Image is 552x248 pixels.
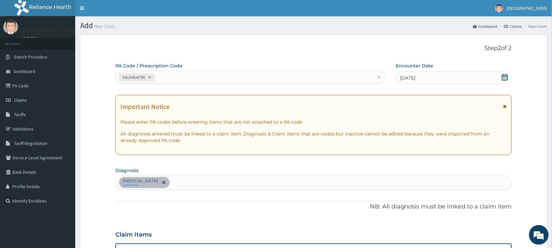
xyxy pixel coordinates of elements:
[3,179,125,202] textarea: Type your message and hit 'Enter'
[120,119,507,125] p: Please enter PA codes before entering items that are not attached to a PA code
[115,203,512,211] p: NB: All diagnosis must be linked to a claim item
[12,33,26,49] img: d_794563401_company_1708531726252_794563401
[93,24,115,29] small: New Claim
[23,36,39,40] a: Online
[107,3,123,19] div: Minimize live chat window
[115,62,182,69] label: PA Code / Prescription Code
[495,4,503,12] img: User Image
[38,82,90,149] span: We're online!
[14,68,35,74] span: Dashboard
[80,21,547,30] h1: Add
[115,45,512,52] p: Step 2 of 2
[507,5,547,11] span: [GEOGRAPHIC_DATA]
[120,103,169,110] h1: Important Notice
[23,27,77,32] p: [GEOGRAPHIC_DATA]
[14,97,27,103] span: Claims
[473,24,497,29] a: Dashboard
[161,180,167,186] span: remove selection option
[523,24,547,29] li: New Claim
[14,112,26,117] span: Tariffs
[120,131,507,144] p: All diagnoses entered must be linked to a claim item. Diagnosis & Claim Items that are visible bu...
[123,184,158,187] small: confirmed
[3,20,18,34] img: User Image
[123,178,158,184] p: [MEDICAL_DATA]
[121,74,146,81] div: PA/AB4F95
[14,54,47,60] span: Switch Providers
[115,167,139,174] label: Diagnosis
[396,62,434,69] label: Encounter Date
[14,140,47,146] span: Tariff Negotiation
[504,24,522,29] a: Claims
[34,37,110,45] div: Chat with us now
[400,75,416,81] span: [DATE]
[115,231,152,239] h3: Claim Items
